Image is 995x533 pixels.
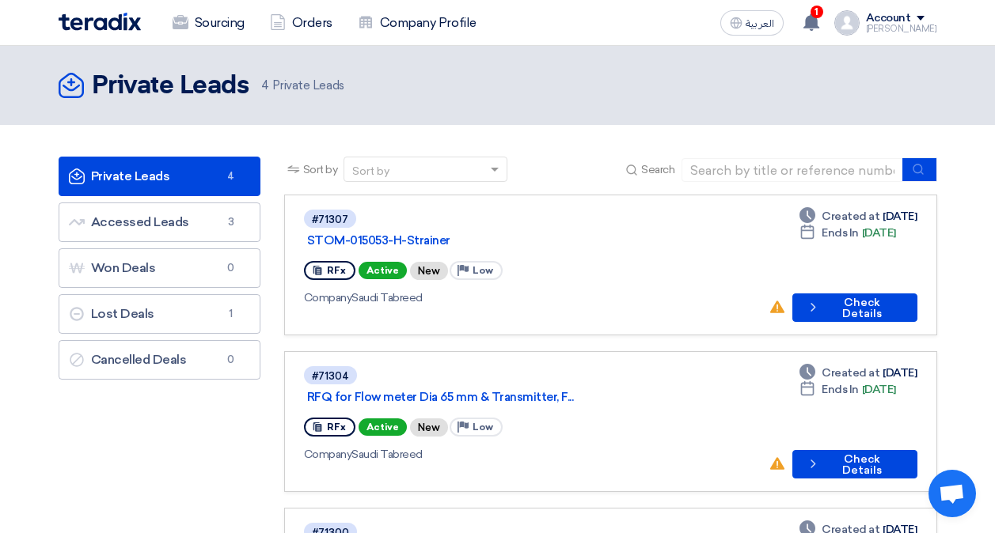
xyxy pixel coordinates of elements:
[303,161,338,178] span: Sort by
[222,306,241,322] span: 1
[352,163,389,180] div: Sort by
[257,6,345,40] a: Orders
[866,12,911,25] div: Account
[307,233,703,248] a: STOM-015053-H-Strainer
[822,381,859,398] span: Ends In
[59,157,260,196] a: Private Leads4
[312,214,348,225] div: #71307
[59,294,260,334] a: Lost Deals1
[929,470,976,517] div: Open chat
[473,265,493,276] span: Low
[359,418,407,436] span: Active
[792,450,917,478] button: Check Details
[312,371,349,381] div: #71304
[720,10,784,36] button: العربية
[410,418,448,437] div: New
[822,225,859,241] span: Ends In
[682,158,903,182] input: Search by title or reference number
[304,448,352,461] span: Company
[345,6,489,40] a: Company Profile
[92,70,249,102] h2: Private Leads
[799,365,917,381] div: [DATE]
[222,168,241,184] span: 4
[222,214,241,230] span: 3
[222,352,241,368] span: 0
[222,260,241,276] span: 0
[160,6,257,40] a: Sourcing
[811,6,823,18] span: 1
[473,421,493,433] span: Low
[307,390,703,404] a: RFQ for Flow meter Dia 65 mm & Transmitter, F...
[746,18,774,29] span: العربية
[59,202,260,242] a: Accessed Leads3
[792,293,917,322] button: Check Details
[304,291,352,304] span: Company
[327,265,346,276] span: RFx
[866,25,937,33] div: [PERSON_NAME]
[822,208,879,225] span: Created at
[327,421,346,433] span: RFx
[261,77,344,95] span: Private Leads
[641,161,674,178] span: Search
[799,208,917,225] div: [DATE]
[834,10,860,36] img: profile_test.png
[59,248,260,288] a: Won Deals0
[799,381,896,398] div: [DATE]
[59,340,260,380] a: Cancelled Deals0
[304,289,756,306] div: Saudi Tabreed
[799,225,896,241] div: [DATE]
[822,365,879,381] span: Created at
[410,262,448,280] div: New
[261,78,269,93] span: 4
[59,13,141,31] img: Teradix logo
[359,262,407,279] span: Active
[304,446,756,463] div: Saudi Tabreed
